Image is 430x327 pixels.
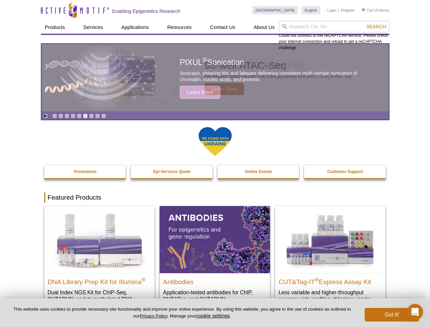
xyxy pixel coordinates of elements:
a: Services [79,21,107,34]
img: PIXUL sonication [45,44,157,112]
a: All Antibodies Antibodies Application-tested antibodies for ChIP, CUT&Tag, and CUT&RUN. [160,206,270,309]
span: Search [366,24,386,29]
li: | [338,6,339,14]
li: (0 items) [362,6,389,14]
a: Go to slide 4 [70,113,76,119]
a: Privacy Policy [140,313,167,318]
h2: Antibodies [163,275,267,285]
strong: Promotions [74,169,97,174]
a: Epi-Services Quote [131,165,213,178]
p: Less variable and higher-throughput genome-wide profiling of histone marks​. [278,289,382,303]
a: About Us [250,21,279,34]
a: Resources [163,21,196,34]
iframe: Intercom live chat [407,304,423,320]
a: Go to slide 6 [83,113,88,119]
a: CUT&Tag-IT® Express Assay Kit CUT&Tag-IT®Express Assay Kit Less variable and higher-throughput ge... [275,206,385,309]
h2: CUT&Tag-IT Express Assay Kit [278,275,382,285]
img: DNA Library Prep Kit for Illumina [44,206,155,273]
a: Go to slide 9 [101,113,106,119]
a: Promotions [44,165,127,178]
strong: Epi-Services Quote [153,169,191,174]
a: DNA Library Prep Kit for Illumina DNA Library Prep Kit for Illumina® Dual Index NGS Kit for ChIP-... [44,206,155,316]
h2: DNA Library Prep Kit for Illumina [48,275,151,285]
button: cookie settings [196,313,230,318]
a: Go to slide 8 [95,113,100,119]
a: Go to slide 7 [89,113,94,119]
a: Toggle autoplay [43,113,48,119]
p: Sonicator, shearing kits and labware delivering consistent multi-sample sonication of chromatin, ... [180,70,373,82]
sup: ® [315,277,319,282]
article: PIXUL Sonication [42,44,389,111]
div: Could not connect to the reCAPTCHA service. Please check your internet connection and reload to g... [279,21,389,51]
p: This website uses cookies to provide necessary site functionality and improve your online experie... [11,306,353,319]
sup: ® [203,57,207,64]
a: [GEOGRAPHIC_DATA] [252,6,298,14]
strong: Online Events [245,169,272,174]
a: Cart [362,8,374,13]
a: Go to slide 5 [77,113,82,119]
img: We Stand With Ukraine [198,126,232,157]
img: CUT&Tag-IT® Express Assay Kit [275,206,385,273]
a: Customer Support [304,165,386,178]
span: PIXUL Sonication [180,58,244,67]
a: Go to slide 2 [58,113,63,119]
img: All Antibodies [160,206,270,273]
h2: Enabling Epigenetics Research [112,8,180,14]
span: Learn More [180,86,220,99]
a: Online Events [218,165,300,178]
a: Login [327,8,336,13]
input: Keyword, Cat. No. [279,21,389,32]
a: Go to slide 1 [52,113,57,119]
button: Got it! [365,308,419,322]
sup: ® [142,277,146,282]
strong: Customer Support [327,169,363,174]
p: Application-tested antibodies for ChIP, CUT&Tag, and CUT&RUN. [163,289,267,303]
a: PIXUL sonication PIXUL®Sonication Sonicator, shearing kits and labware delivering consistent mult... [42,44,389,111]
a: Applications [117,21,153,34]
a: Go to slide 3 [64,113,69,119]
a: Contact Us [206,21,239,34]
button: Search [364,24,388,30]
h2: Featured Products [44,192,386,203]
a: Register [341,8,355,13]
a: Products [41,21,69,34]
a: English [301,6,320,14]
p: Dual Index NGS Kit for ChIP-Seq, CUT&RUN, and ds methylated DNA assays. [48,289,151,310]
img: Your Cart [362,8,365,12]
